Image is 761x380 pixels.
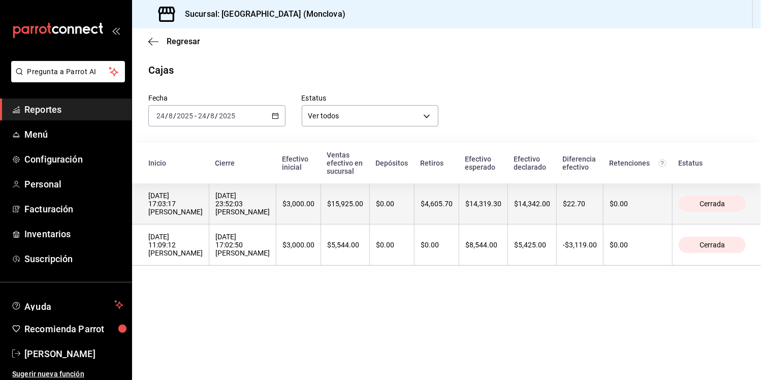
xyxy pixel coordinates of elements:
input: -- [198,112,207,120]
span: Cerrada [695,200,729,208]
div: Retiros [421,159,453,167]
div: [DATE] 17:03:17 [PERSON_NAME] [148,192,203,216]
span: Suscripción [24,252,123,266]
input: ---- [218,112,236,120]
span: Inventarios [24,227,123,241]
span: / [165,112,168,120]
div: $3,000.00 [282,200,314,208]
span: Sugerir nueva función [12,369,123,379]
button: open_drawer_menu [112,26,120,35]
div: Cajas [148,62,174,78]
div: Efectivo declarado [514,155,551,171]
button: Regresar [148,37,200,46]
span: / [215,112,218,120]
span: Personal [24,177,123,191]
div: $5,425.00 [514,241,550,249]
span: Reportes [24,103,123,116]
input: -- [168,112,173,120]
div: Cierre [215,159,270,167]
input: -- [156,112,165,120]
div: Ver todos [302,105,439,126]
div: [DATE] 17:02:50 [PERSON_NAME] [215,233,270,257]
button: Pregunta a Parrot AI [11,61,125,82]
label: Fecha [148,95,286,102]
div: $0.00 [376,200,408,208]
div: Depósitos [376,159,408,167]
label: Estatus [302,95,439,102]
div: Diferencia efectivo [563,155,597,171]
div: Retenciones [610,159,667,167]
span: Recomienda Parrot [24,322,123,336]
span: - [195,112,197,120]
div: Efectivo inicial [282,155,315,171]
span: Configuración [24,152,123,166]
span: Cerrada [695,241,729,249]
input: -- [210,112,215,120]
div: Efectivo esperado [465,155,502,171]
div: Inicio [148,159,203,167]
div: $14,342.00 [514,200,550,208]
div: $0.00 [610,200,666,208]
span: Ayuda [24,299,110,311]
h3: Sucursal: [GEOGRAPHIC_DATA] (Monclova) [177,8,345,20]
div: $22.70 [563,200,597,208]
div: Ventas efectivo en sucursal [327,151,364,175]
div: $0.00 [421,241,453,249]
div: $0.00 [610,241,666,249]
span: Facturación [24,202,123,216]
div: $3,000.00 [282,241,314,249]
div: $0.00 [376,241,408,249]
span: / [173,112,176,120]
div: $8,544.00 [465,241,501,249]
div: $5,544.00 [327,241,363,249]
span: [PERSON_NAME] [24,347,123,361]
input: ---- [176,112,194,120]
div: Estatus [679,159,746,167]
span: Regresar [167,37,200,46]
span: / [207,112,210,120]
a: Pregunta a Parrot AI [7,74,125,84]
span: Pregunta a Parrot AI [27,67,109,77]
div: $14,319.30 [465,200,501,208]
div: $4,605.70 [421,200,453,208]
div: -$3,119.00 [563,241,597,249]
span: Menú [24,128,123,141]
div: [DATE] 11:09:12 [PERSON_NAME] [148,233,203,257]
div: [DATE] 23:52:03 [PERSON_NAME] [215,192,270,216]
div: $15,925.00 [327,200,363,208]
svg: Total de retenciones de propinas registradas [658,159,667,167]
